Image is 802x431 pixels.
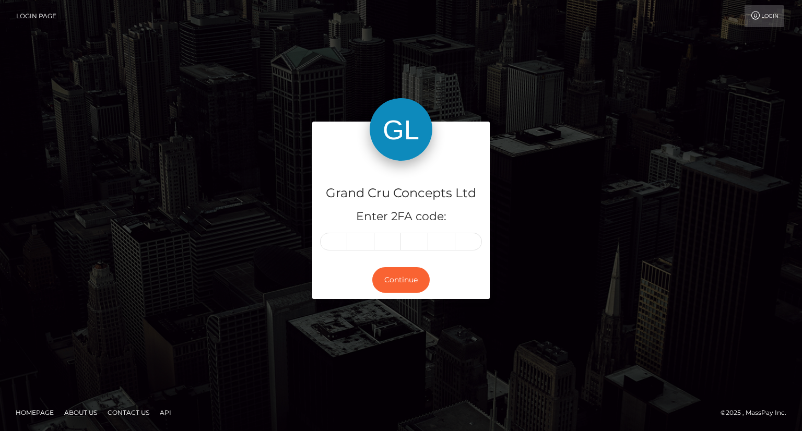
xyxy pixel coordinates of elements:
a: API [156,404,175,421]
button: Continue [372,267,430,293]
img: Grand Cru Concepts Ltd [370,98,432,161]
a: About Us [60,404,101,421]
a: Homepage [11,404,58,421]
h5: Enter 2FA code: [320,209,482,225]
h4: Grand Cru Concepts Ltd [320,184,482,202]
div: © 2025 , MassPay Inc. [721,407,794,418]
a: Login Page [16,5,56,27]
a: Login [745,5,784,27]
a: Contact Us [103,404,154,421]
